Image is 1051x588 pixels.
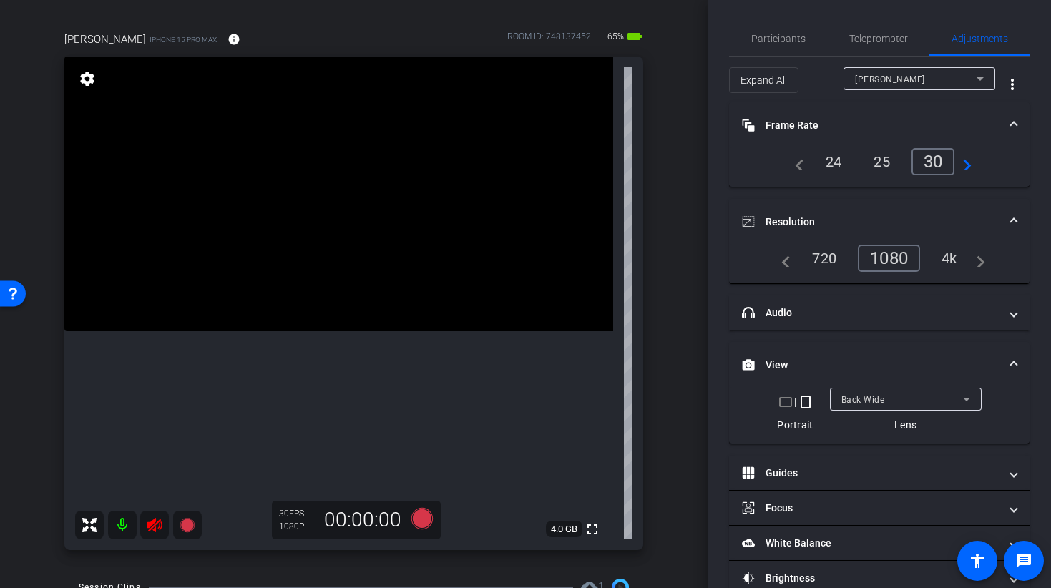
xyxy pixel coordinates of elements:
mat-panel-title: White Balance [742,536,999,551]
mat-panel-title: Brightness [742,571,999,586]
mat-expansion-panel-header: Focus [729,491,1030,525]
mat-icon: navigate_next [954,153,972,170]
mat-panel-title: Focus [742,501,999,516]
span: iPhone 15 Pro Max [150,34,217,45]
div: 25 [863,150,901,174]
span: 65% [605,25,626,48]
mat-icon: message [1015,552,1032,569]
div: Portrait [777,418,813,432]
div: 720 [801,246,847,270]
span: FPS [289,509,304,519]
mat-icon: fullscreen [584,521,601,538]
mat-icon: navigate_before [773,250,791,267]
div: View [729,388,1030,444]
mat-expansion-panel-header: White Balance [729,526,1030,560]
button: More Options for Adjustments Panel [995,67,1030,102]
div: 24 [815,150,853,174]
mat-icon: info [228,33,240,46]
div: 1080P [279,521,315,532]
mat-panel-title: Audio [742,305,999,320]
div: 30 [911,148,955,175]
div: | [777,393,813,411]
span: [PERSON_NAME] [855,74,925,84]
span: Participants [751,34,806,44]
div: 4k [931,246,968,270]
div: 30 [279,508,315,519]
mat-expansion-panel-header: Audio [729,295,1030,330]
button: Expand All [729,67,798,93]
mat-icon: navigate_before [787,153,804,170]
mat-icon: crop_portrait [797,393,814,411]
div: 00:00:00 [315,508,411,532]
mat-icon: accessibility [969,552,986,569]
mat-icon: crop_landscape [777,393,794,411]
mat-icon: settings [77,70,97,87]
div: ROOM ID: 748137452 [507,30,591,51]
mat-panel-title: Guides [742,466,999,481]
span: Back Wide [841,395,885,405]
mat-panel-title: View [742,358,999,373]
div: 1080 [858,245,920,272]
span: Teleprompter [849,34,908,44]
mat-panel-title: Resolution [742,215,999,230]
mat-panel-title: Frame Rate [742,118,999,133]
span: [PERSON_NAME] [64,31,146,47]
div: Resolution [729,245,1030,283]
mat-expansion-panel-header: Guides [729,456,1030,490]
span: Adjustments [952,34,1008,44]
mat-icon: more_vert [1004,76,1021,93]
span: Expand All [740,67,787,94]
mat-expansion-panel-header: View [729,342,1030,388]
div: Frame Rate [729,148,1030,187]
mat-expansion-panel-header: Frame Rate [729,102,1030,148]
mat-expansion-panel-header: Resolution [729,199,1030,245]
span: 4.0 GB [546,521,582,538]
mat-icon: battery_std [626,28,643,45]
mat-icon: navigate_next [968,250,985,267]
